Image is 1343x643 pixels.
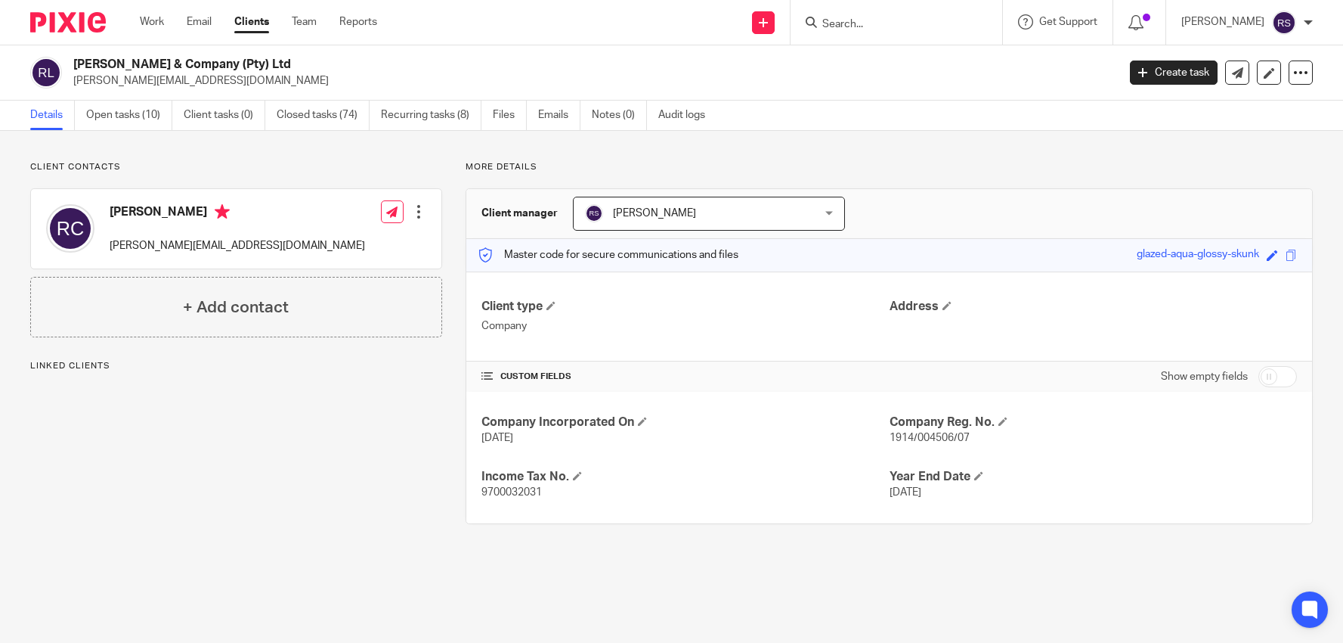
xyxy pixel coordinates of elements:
span: Get Support [1039,17,1097,27]
h4: + Add contact [183,296,289,319]
a: Team [292,14,317,30]
a: Work [140,14,164,30]
p: Company [481,318,889,334]
p: Client contacts [30,161,442,173]
p: Master code for secure communications and files [478,247,738,262]
span: 9700032031 [481,487,542,498]
a: Email [187,14,212,30]
a: Closed tasks (74) [277,101,370,130]
h4: Client type [481,299,889,315]
h2: [PERSON_NAME] & Company (Pty) Ltd [73,57,900,73]
a: Create task [1130,61,1218,85]
i: Primary [215,204,230,219]
p: Linked clients [30,360,442,372]
span: 1914/004506/07 [890,433,970,443]
label: Show empty fields [1161,369,1248,384]
span: [PERSON_NAME] [613,208,696,219]
h4: Company Incorporated On [481,415,889,430]
a: Details [30,101,75,130]
h3: Client manager [481,206,558,221]
img: svg%3E [1272,11,1296,35]
p: More details [466,161,1313,173]
a: Reports [339,14,377,30]
a: Open tasks (10) [86,101,172,130]
img: svg%3E [30,57,62,89]
h4: CUSTOM FIELDS [481,371,889,383]
p: [PERSON_NAME] [1181,14,1264,30]
a: Files [493,101,527,130]
img: svg%3E [46,204,94,253]
img: Pixie [30,12,106,33]
h4: [PERSON_NAME] [110,204,365,223]
h4: Company Reg. No. [890,415,1297,430]
a: Clients [234,14,269,30]
h4: Address [890,299,1297,315]
a: Recurring tasks (8) [381,101,481,130]
span: [DATE] [481,433,513,443]
div: glazed-aqua-glossy-skunk [1137,247,1259,264]
p: [PERSON_NAME][EMAIL_ADDRESS][DOMAIN_NAME] [110,238,365,253]
h4: Income Tax No. [481,469,889,485]
input: Search [821,18,957,32]
p: [PERSON_NAME][EMAIL_ADDRESS][DOMAIN_NAME] [73,73,1107,89]
img: svg%3E [585,204,603,222]
a: Notes (0) [592,101,647,130]
a: Client tasks (0) [184,101,265,130]
a: Audit logs [658,101,716,130]
h4: Year End Date [890,469,1297,485]
span: [DATE] [890,487,921,498]
a: Emails [538,101,580,130]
